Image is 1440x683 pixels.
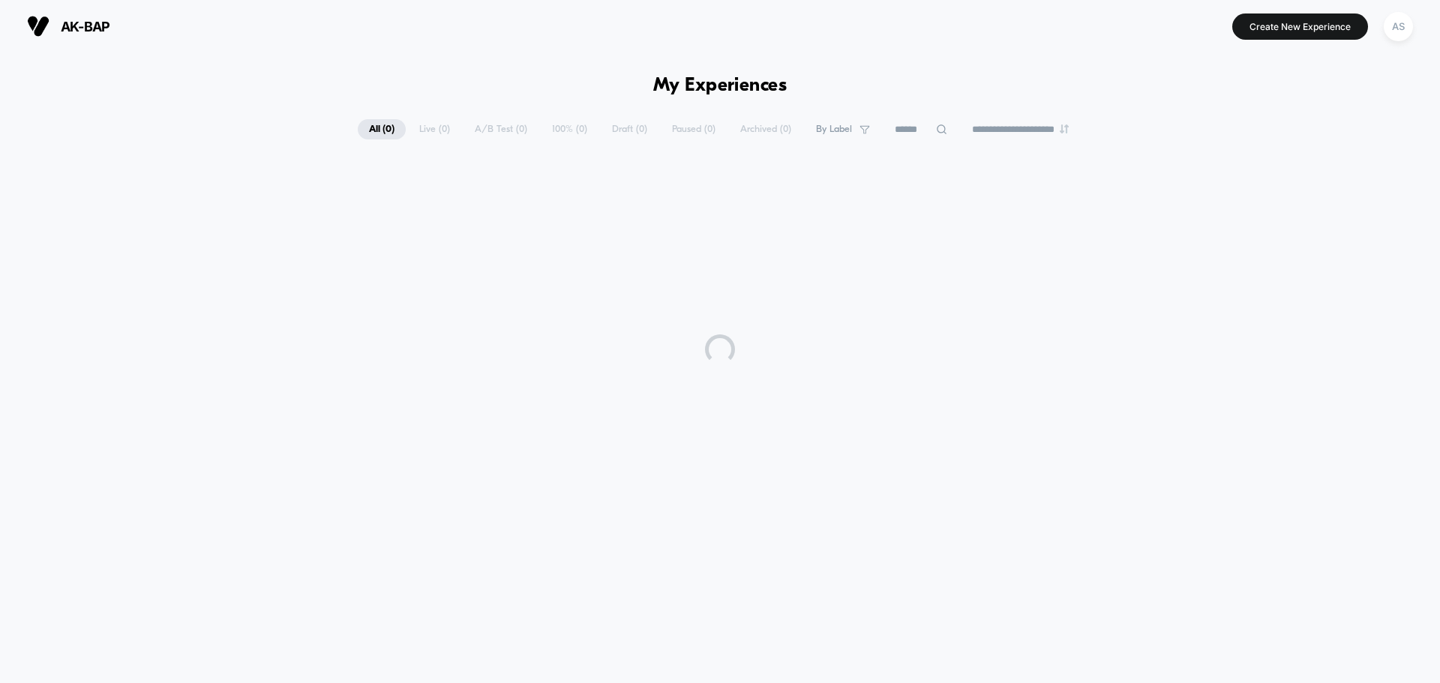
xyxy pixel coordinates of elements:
span: By Label [816,124,852,135]
button: Create New Experience [1232,13,1368,40]
button: AS [1379,11,1417,42]
button: ak-bap [22,14,114,38]
span: All ( 0 ) [358,119,406,139]
h1: My Experiences [653,75,787,97]
img: Visually logo [27,15,49,37]
img: end [1060,124,1069,133]
div: AS [1384,12,1413,41]
span: ak-bap [61,19,109,34]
